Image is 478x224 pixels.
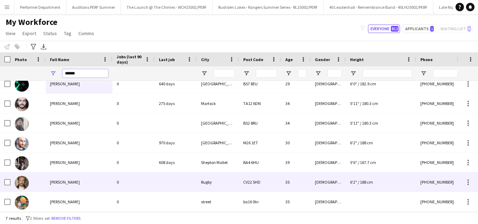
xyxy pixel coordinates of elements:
[117,54,142,65] span: Jobs (last 90 days)
[20,29,39,38] a: Export
[14,0,66,14] button: Performer Department
[368,25,400,33] button: Everyone812
[15,196,29,210] img: joseph haskell
[281,172,311,192] div: 35
[159,57,175,62] span: Last job
[213,0,324,14] button: Rushden Lakes - Rangers Summer Series - RL25002/PERF
[112,192,155,211] div: 0
[243,57,263,62] span: Post Code
[50,215,82,222] button: Remove filters
[50,199,80,204] span: [PERSON_NAME]
[66,0,121,14] button: Auditions PERF Summer
[350,70,356,77] button: Open Filter Menu
[155,133,197,152] div: 970 days
[201,57,209,62] span: City
[328,69,342,78] input: Gender Filter Input
[40,29,60,38] a: Status
[285,57,293,62] span: Age
[420,57,433,62] span: Phone
[6,30,15,37] span: View
[121,0,213,14] button: The Launch @ The Chimes - WCH25002/PERF
[22,30,36,37] span: Export
[315,57,330,62] span: Gender
[76,29,97,38] a: Comms
[197,133,239,152] div: [GEOGRAPHIC_DATA]
[64,30,71,37] span: Tag
[239,172,281,192] div: CV22 5HD
[346,113,416,133] div: 5'11" / 180.3 cm
[281,153,311,172] div: 39
[239,74,281,93] div: BS7 8EU
[346,74,416,93] div: 6'0" / 182.9 cm
[155,153,197,172] div: 608 days
[298,69,306,78] input: Age Filter Input
[50,120,80,126] span: [PERSON_NAME]
[197,94,239,113] div: Martock
[112,113,155,133] div: 0
[311,74,346,93] div: [DEMOGRAPHIC_DATA]
[112,74,155,93] div: 0
[197,113,239,133] div: [GEOGRAPHIC_DATA]
[239,192,281,211] div: ba16 0tn
[15,97,29,111] img: Joseph Cullen
[197,192,239,211] div: street
[50,160,80,165] span: [PERSON_NAME]
[6,17,57,27] span: My Workforce
[50,140,80,145] span: [PERSON_NAME]
[15,156,29,170] img: Joseph Strouzer
[363,69,412,78] input: Height Filter Input
[15,176,29,190] img: Joseph Tregear
[197,74,239,93] div: [GEOGRAPHIC_DATA]
[112,133,155,152] div: 0
[50,57,69,62] span: Full Name
[50,70,56,77] button: Open Filter Menu
[430,26,434,32] span: 1
[311,133,346,152] div: [DEMOGRAPHIC_DATA]
[155,94,197,113] div: 275 days
[311,113,346,133] div: [DEMOGRAPHIC_DATA]
[112,172,155,192] div: 0
[239,133,281,152] div: M26 1ET
[15,117,29,131] img: joseph elliott trudgeon
[256,69,277,78] input: Post Code Filter Input
[311,192,346,211] div: [DEMOGRAPHIC_DATA]
[239,113,281,133] div: BS2 8RU
[43,30,57,37] span: Status
[346,172,416,192] div: 6'2" / 188 cm
[311,153,346,172] div: [DEMOGRAPHIC_DATA]
[30,216,50,221] span: 2 filters set
[112,94,155,113] div: 0
[391,26,399,32] span: 812
[155,74,197,93] div: 640 days
[15,78,29,92] img: Joseph Bradford
[201,70,207,77] button: Open Filter Menu
[63,69,108,78] input: Full Name Filter Input
[50,101,80,106] span: [PERSON_NAME]
[15,137,29,151] img: Joseph Jordan
[214,69,235,78] input: City Filter Input
[112,153,155,172] div: 0
[281,94,311,113] div: 34
[285,70,292,77] button: Open Filter Menu
[29,42,38,51] app-action-btn: Advanced filters
[350,57,364,62] span: Height
[197,172,239,192] div: Rugby
[15,57,27,62] span: Photo
[3,29,18,38] a: View
[239,153,281,172] div: BA4 6HU
[346,94,416,113] div: 5'11" / 180.3 cm
[403,25,435,33] button: Applicants1
[197,153,239,172] div: Shepton Mallet
[281,192,311,211] div: 35
[311,172,346,192] div: [DEMOGRAPHIC_DATA]
[281,113,311,133] div: 34
[61,29,74,38] a: Tag
[281,74,311,93] div: 29
[243,70,250,77] button: Open Filter Menu
[281,133,311,152] div: 30
[239,94,281,113] div: TA12 6DN
[50,179,80,185] span: [PERSON_NAME]
[346,133,416,152] div: 6'2" / 188 cm
[39,42,48,51] app-action-btn: Export XLSX
[346,153,416,172] div: 5'6" / 167.7 cm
